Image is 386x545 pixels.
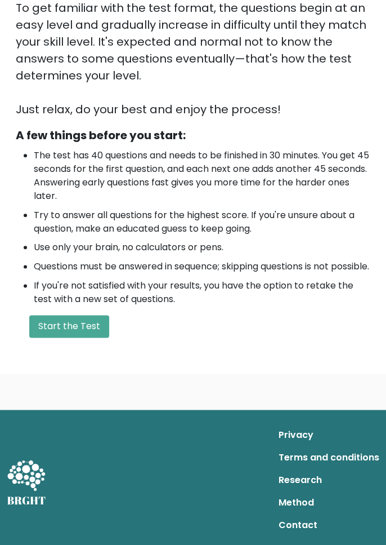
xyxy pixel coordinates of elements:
[34,241,370,254] li: Use only your brain, no calculators or pens.
[279,513,379,536] a: Contact
[279,491,379,513] a: Method
[34,279,370,306] li: If you're not satisfied with your results, you have the option to retake the test with a new set ...
[34,149,370,203] li: The test has 40 questions and needs to be finished in 30 minutes. You get 45 seconds for the firs...
[16,127,370,144] div: A few things before you start:
[279,446,379,468] a: Terms and conditions
[279,423,379,446] a: Privacy
[279,468,379,491] a: Research
[34,209,370,236] li: Try to answer all questions for the highest score. If you're unsure about a question, make an edu...
[29,315,109,338] button: Start the Test
[34,260,370,273] li: Questions must be answered in sequence; skipping questions is not possible.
